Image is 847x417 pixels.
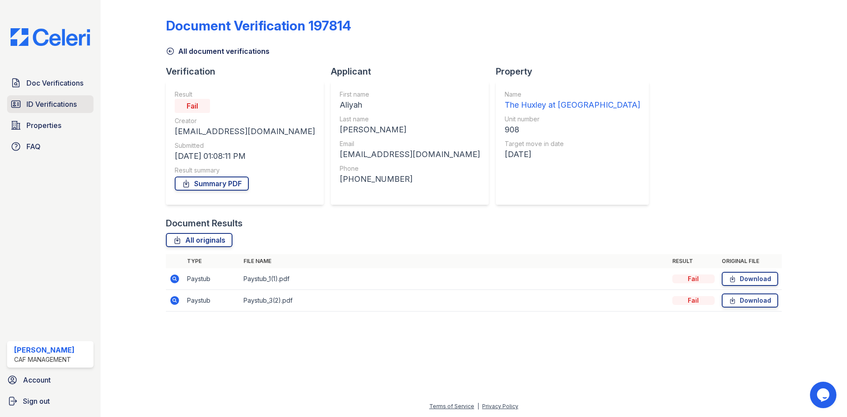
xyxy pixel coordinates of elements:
div: Unit number [505,115,640,124]
div: 908 [505,124,640,136]
a: Sign out [4,392,97,410]
iframe: chat widget [810,382,838,408]
a: Download [722,293,778,308]
a: Properties [7,116,94,134]
a: Privacy Policy [482,403,518,409]
span: Sign out [23,396,50,406]
th: Original file [718,254,782,268]
div: Document Results [166,217,243,229]
a: FAQ [7,138,94,155]
a: Summary PDF [175,177,249,191]
div: Fail [175,99,210,113]
a: Terms of Service [429,403,474,409]
div: Fail [672,274,715,283]
div: [EMAIL_ADDRESS][DOMAIN_NAME] [340,148,480,161]
td: Paystub_1(1).pdf [240,268,669,290]
span: ID Verifications [26,99,77,109]
span: Doc Verifications [26,78,83,88]
a: Download [722,272,778,286]
div: [PERSON_NAME] [14,345,75,355]
div: Last name [340,115,480,124]
div: Result [175,90,315,99]
th: Result [669,254,718,268]
td: Paystub_3(2).pdf [240,290,669,312]
td: Paystub [184,290,240,312]
div: Target move in date [505,139,640,148]
span: Properties [26,120,61,131]
a: All originals [166,233,232,247]
div: [EMAIL_ADDRESS][DOMAIN_NAME] [175,125,315,138]
td: Paystub [184,268,240,290]
a: ID Verifications [7,95,94,113]
div: Result summary [175,166,315,175]
div: Property [496,65,656,78]
th: Type [184,254,240,268]
div: Submitted [175,141,315,150]
a: All document verifications [166,46,270,56]
div: Creator [175,116,315,125]
div: CAF Management [14,355,75,364]
div: First name [340,90,480,99]
div: Name [505,90,640,99]
div: Fail [672,296,715,305]
a: Name The Huxley at [GEOGRAPHIC_DATA] [505,90,640,111]
a: Account [4,371,97,389]
div: The Huxley at [GEOGRAPHIC_DATA] [505,99,640,111]
div: | [477,403,479,409]
span: FAQ [26,141,41,152]
div: [PHONE_NUMBER] [340,173,480,185]
div: [DATE] 01:08:11 PM [175,150,315,162]
span: Account [23,375,51,385]
th: File name [240,254,669,268]
div: Email [340,139,480,148]
a: Doc Verifications [7,74,94,92]
div: Aliyah [340,99,480,111]
div: Document Verification 197814 [166,18,351,34]
img: CE_Logo_Blue-a8612792a0a2168367f1c8372b55b34899dd931a85d93a1a3d3e32e68fde9ad4.png [4,28,97,46]
div: Applicant [331,65,496,78]
div: Verification [166,65,331,78]
div: Phone [340,164,480,173]
div: [PERSON_NAME] [340,124,480,136]
div: [DATE] [505,148,640,161]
